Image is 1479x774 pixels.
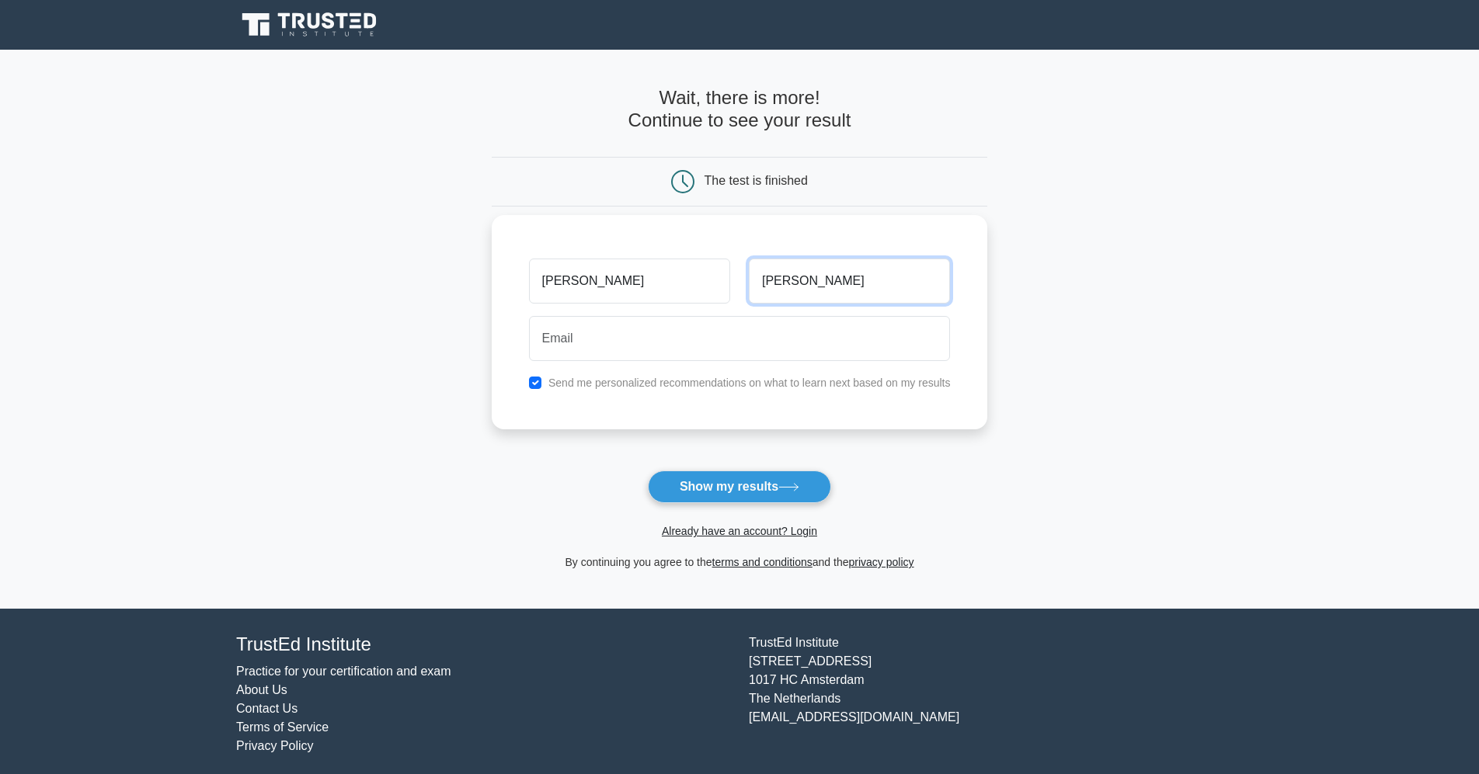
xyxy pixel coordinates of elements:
a: terms and conditions [712,556,813,568]
input: Email [529,316,951,361]
a: privacy policy [849,556,914,568]
h4: TrustEd Institute [236,633,730,656]
input: First name [529,259,730,304]
input: Last name [749,259,950,304]
a: Terms of Service [236,720,329,734]
h4: Wait, there is more! Continue to see your result [492,87,988,132]
a: Already have an account? Login [662,525,817,537]
a: About Us [236,683,287,696]
label: Send me personalized recommendations on what to learn next based on my results [548,377,951,389]
a: Privacy Policy [236,739,314,752]
a: Contact Us [236,702,298,715]
a: Practice for your certification and exam [236,665,451,678]
div: By continuing you agree to the and the [482,553,997,571]
div: The test is finished [705,174,808,187]
button: Show my results [648,470,831,503]
div: TrustEd Institute [STREET_ADDRESS] 1017 HC Amsterdam The Netherlands [EMAIL_ADDRESS][DOMAIN_NAME] [739,633,1252,755]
